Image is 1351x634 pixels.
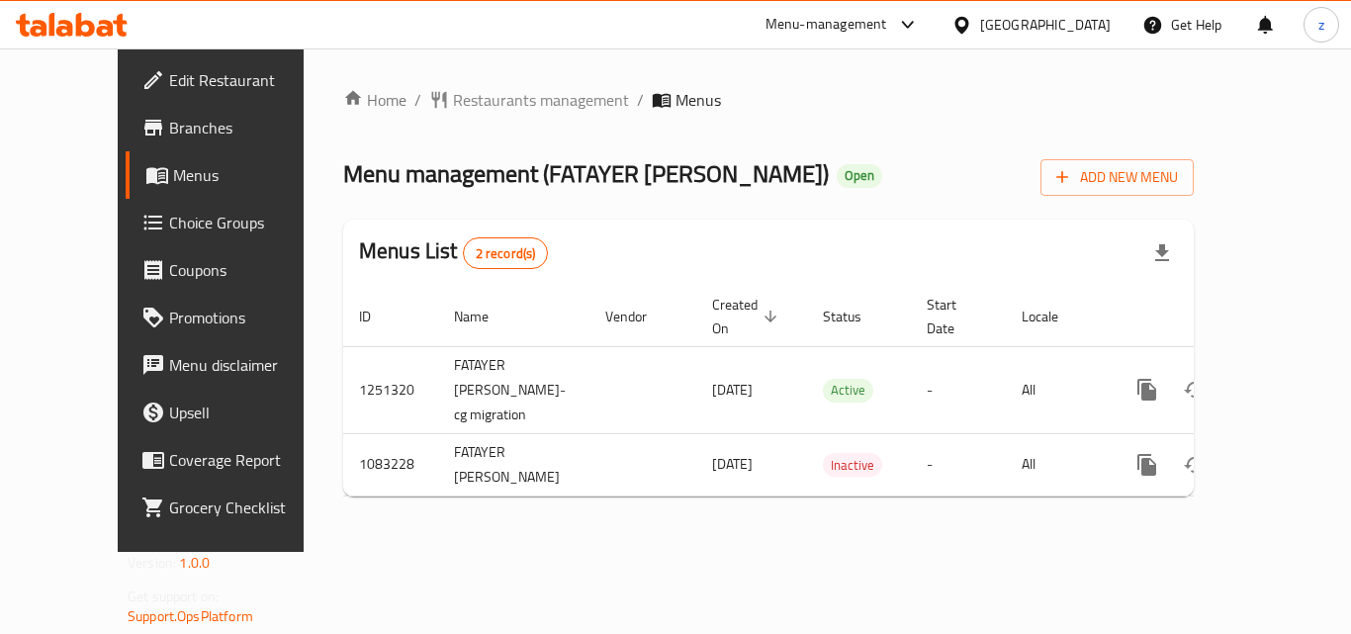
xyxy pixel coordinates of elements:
[911,433,1006,496] td: -
[464,244,548,263] span: 2 record(s)
[675,88,721,112] span: Menus
[605,305,673,328] span: Vendor
[126,294,343,341] a: Promotions
[169,496,327,519] span: Grocery Checklist
[454,305,514,328] span: Name
[126,104,343,151] a: Branches
[359,236,548,269] h2: Menus List
[438,433,589,496] td: FATAYER [PERSON_NAME]
[169,401,327,424] span: Upsell
[343,88,406,112] a: Home
[169,448,327,472] span: Coverage Report
[169,306,327,329] span: Promotions
[343,287,1329,497] table: enhanced table
[169,116,327,139] span: Branches
[1318,14,1324,36] span: z
[128,603,253,629] a: Support.OpsPlatform
[126,151,343,199] a: Menus
[169,353,327,377] span: Menu disclaimer
[823,379,873,402] span: Active
[126,341,343,389] a: Menu disclaimer
[126,56,343,104] a: Edit Restaurant
[173,163,327,187] span: Menus
[1056,165,1178,190] span: Add New Menu
[837,167,882,184] span: Open
[637,88,644,112] li: /
[1006,433,1108,496] td: All
[343,433,438,496] td: 1083228
[128,584,219,609] span: Get support on:
[463,237,549,269] div: Total records count
[980,14,1111,36] div: [GEOGRAPHIC_DATA]
[1040,159,1194,196] button: Add New Menu
[823,453,882,477] div: Inactive
[766,13,887,37] div: Menu-management
[1138,229,1186,277] div: Export file
[927,293,982,340] span: Start Date
[126,484,343,531] a: Grocery Checklist
[126,436,343,484] a: Coverage Report
[712,293,783,340] span: Created On
[169,211,327,234] span: Choice Groups
[1108,287,1329,347] th: Actions
[343,151,829,196] span: Menu management ( FATAYER [PERSON_NAME] )
[128,550,176,576] span: Version:
[126,199,343,246] a: Choice Groups
[126,246,343,294] a: Coupons
[1171,441,1218,489] button: Change Status
[837,164,882,188] div: Open
[169,68,327,92] span: Edit Restaurant
[438,346,589,433] td: FATAYER [PERSON_NAME]-cg migration
[414,88,421,112] li: /
[823,454,882,477] span: Inactive
[126,389,343,436] a: Upsell
[179,550,210,576] span: 1.0.0
[343,88,1194,112] nav: breadcrumb
[429,88,629,112] a: Restaurants management
[453,88,629,112] span: Restaurants management
[712,451,753,477] span: [DATE]
[359,305,397,328] span: ID
[1124,441,1171,489] button: more
[1124,366,1171,413] button: more
[1171,366,1218,413] button: Change Status
[712,377,753,403] span: [DATE]
[343,346,438,433] td: 1251320
[1022,305,1084,328] span: Locale
[911,346,1006,433] td: -
[823,305,887,328] span: Status
[169,258,327,282] span: Coupons
[1006,346,1108,433] td: All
